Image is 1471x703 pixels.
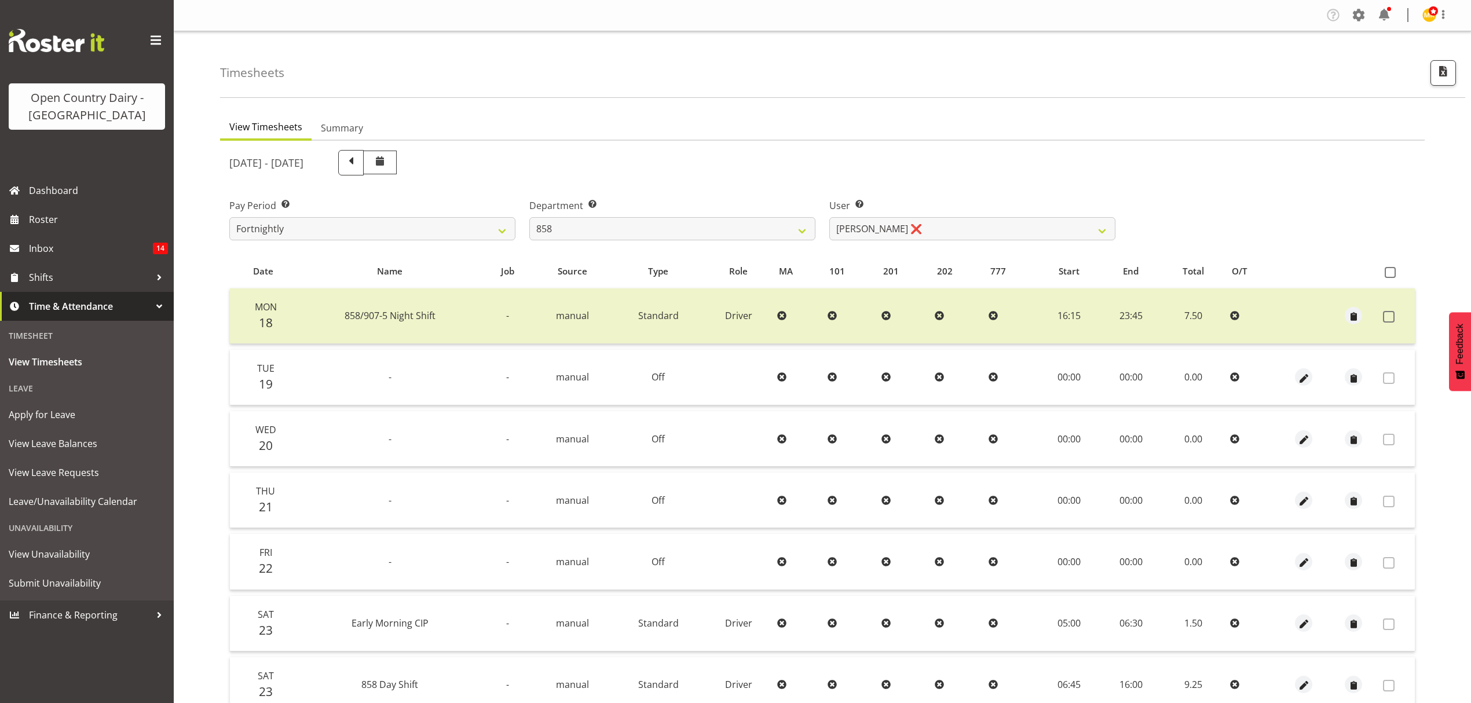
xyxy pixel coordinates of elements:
[506,678,509,691] span: -
[506,617,509,629] span: -
[3,376,171,400] div: Leave
[612,350,705,405] td: Off
[153,243,168,254] span: 14
[29,182,168,199] span: Dashboard
[9,353,165,371] span: View Timesheets
[558,265,587,278] span: Source
[1161,411,1225,467] td: 0.00
[556,617,589,629] span: manual
[1183,265,1204,278] span: Total
[258,608,274,621] span: Sat
[883,265,899,278] span: 201
[506,371,509,383] span: -
[29,211,168,228] span: Roster
[1455,324,1465,364] span: Feedback
[9,29,104,52] img: Rosterit website logo
[259,683,273,700] span: 23
[321,121,363,135] span: Summary
[612,411,705,467] td: Off
[1101,350,1161,405] td: 00:00
[9,493,165,510] span: Leave/Unavailability Calendar
[556,433,589,445] span: manual
[229,199,515,213] label: Pay Period
[259,314,273,331] span: 18
[229,156,303,169] h5: [DATE] - [DATE]
[612,596,705,651] td: Standard
[258,669,274,682] span: Sat
[345,309,436,322] span: 858/907-5 Night Shift
[506,555,509,568] span: -
[1101,534,1161,590] td: 00:00
[506,309,509,322] span: -
[1101,473,1161,528] td: 00:00
[3,458,171,487] a: View Leave Requests
[253,265,273,278] span: Date
[29,269,151,286] span: Shifts
[255,301,277,313] span: Mon
[259,622,273,638] span: 23
[990,265,1006,278] span: 777
[1430,60,1456,86] button: Export CSV
[389,433,391,445] span: -
[220,66,284,79] h4: Timesheets
[506,433,509,445] span: -
[29,606,151,624] span: Finance & Reporting
[29,298,151,315] span: Time & Attendance
[3,429,171,458] a: View Leave Balances
[1037,411,1100,467] td: 00:00
[1059,265,1080,278] span: Start
[9,545,165,563] span: View Unavailability
[1101,288,1161,344] td: 23:45
[389,371,391,383] span: -
[529,199,815,213] label: Department
[3,324,171,347] div: Timesheet
[937,265,953,278] span: 202
[506,494,509,507] span: -
[229,120,302,134] span: View Timesheets
[725,678,752,691] span: Driver
[829,265,845,278] span: 101
[556,371,589,383] span: manual
[257,362,275,375] span: Tue
[556,678,589,691] span: manual
[725,309,752,322] span: Driver
[1161,473,1225,528] td: 0.00
[361,678,418,691] span: 858 Day Shift
[9,574,165,592] span: Submit Unavailability
[259,560,273,576] span: 22
[1161,534,1225,590] td: 0.00
[556,309,589,322] span: manual
[1037,288,1100,344] td: 16:15
[3,487,171,516] a: Leave/Unavailability Calendar
[29,240,153,257] span: Inbox
[501,265,514,278] span: Job
[1037,596,1100,651] td: 05:00
[729,265,748,278] span: Role
[255,423,276,436] span: Wed
[556,555,589,568] span: manual
[1449,312,1471,391] button: Feedback - Show survey
[829,199,1115,213] label: User
[612,534,705,590] td: Off
[1101,411,1161,467] td: 00:00
[648,265,668,278] span: Type
[259,437,273,453] span: 20
[556,494,589,507] span: manual
[352,617,429,629] span: Early Morning CIP
[3,516,171,540] div: Unavailability
[612,288,705,344] td: Standard
[1161,350,1225,405] td: 0.00
[9,435,165,452] span: View Leave Balances
[1037,534,1100,590] td: 00:00
[259,546,272,559] span: Fri
[725,617,752,629] span: Driver
[1101,596,1161,651] td: 06:30
[9,406,165,423] span: Apply for Leave
[377,265,402,278] span: Name
[1037,473,1100,528] td: 00:00
[1232,265,1247,278] span: O/T
[389,494,391,507] span: -
[9,464,165,481] span: View Leave Requests
[1422,8,1436,22] img: milk-reception-awarua7542.jpg
[612,473,705,528] td: Off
